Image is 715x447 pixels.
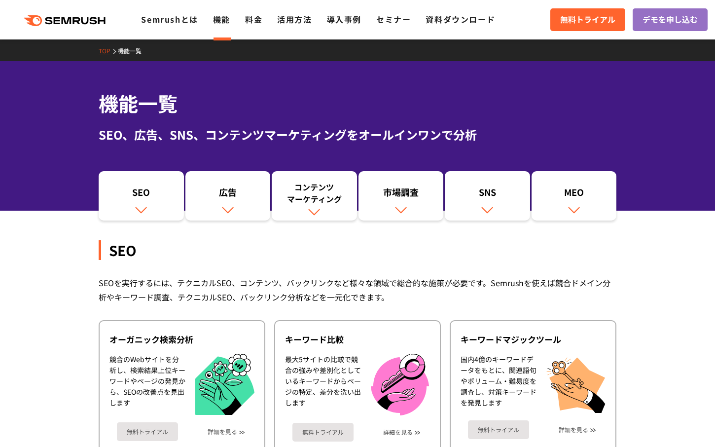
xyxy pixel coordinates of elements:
div: SEO、広告、SNS、コンテンツマーケティングをオールインワンで分析 [99,126,616,144]
a: 詳細を見る [559,426,588,433]
div: SNS [450,186,525,203]
span: デモを申し込む [643,13,698,26]
img: オーガニック検索分析 [195,354,254,415]
div: 市場調査 [363,186,439,203]
a: Semrushとは [141,13,198,25]
a: 無料トライアル [117,422,178,441]
a: 活用方法 [277,13,312,25]
a: 市場調査 [358,171,444,221]
span: 無料トライアル [560,13,615,26]
a: デモを申し込む [633,8,708,31]
div: SEO [99,240,616,260]
div: 広告 [190,186,266,203]
a: 資料ダウンロード [426,13,495,25]
img: キーワード比較 [371,354,429,415]
a: 機能 [213,13,230,25]
div: キーワード比較 [285,334,430,345]
a: SNS [445,171,530,221]
a: 詳細を見る [208,428,237,435]
a: TOP [99,46,118,55]
a: 機能一覧 [118,46,149,55]
img: キーワードマジックツール [546,354,606,413]
div: コンテンツ マーケティング [277,181,352,205]
div: SEOを実行するには、テクニカルSEO、コンテンツ、バックリンクなど様々な領域で総合的な施策が必要です。Semrushを使えば競合ドメイン分析やキーワード調査、テクニカルSEO、バックリンク分析... [99,276,616,304]
div: 国内4億のキーワードデータをもとに、関連語句やボリューム・難易度を調査し、対策キーワードを発見します [461,354,536,413]
a: 詳細を見る [383,429,413,436]
a: 無料トライアル [468,420,529,439]
div: オーガニック検索分析 [109,334,254,345]
div: MEO [536,186,612,203]
a: 料金 [245,13,262,25]
div: 最大5サイトの比較で競合の強みや差別化としているキーワードからページの特定、差分を洗い出します [285,354,361,415]
a: コンテンツマーケティング [272,171,357,221]
div: SEO [104,186,179,203]
div: 競合のWebサイトを分析し、検索結果上位キーワードやページの発見から、SEOの改善点を見出します [109,354,185,415]
a: 無料トライアル [292,423,354,442]
h1: 機能一覧 [99,89,616,118]
a: MEO [532,171,617,221]
a: 導入事例 [327,13,361,25]
a: SEO [99,171,184,221]
a: 無料トライアル [550,8,625,31]
div: キーワードマジックツール [461,334,606,345]
a: 広告 [185,171,271,221]
a: セミナー [376,13,411,25]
